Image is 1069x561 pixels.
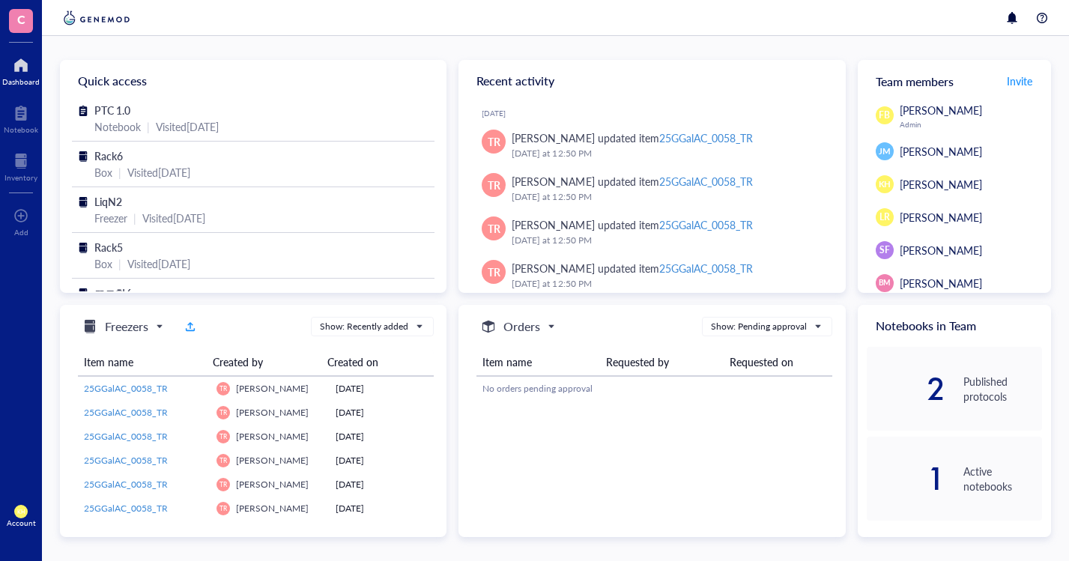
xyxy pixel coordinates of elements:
span: [PERSON_NAME] [900,210,982,225]
div: Notebooks in Team [858,305,1051,347]
span: BM [879,277,891,288]
span: TR [219,457,227,464]
th: Created by [207,348,321,376]
span: 25GGalAC_0058_TR [84,406,168,419]
span: PTC 1.0 [94,103,130,118]
div: [DATE] at 12:50 PM [512,146,821,161]
div: Notebook [94,118,141,135]
span: 25GGalAC_0058_TR [84,454,168,467]
span: [PERSON_NAME] [900,243,982,258]
div: 1 [867,467,945,491]
div: [PERSON_NAME] updated item [512,216,752,233]
span: TR [219,385,227,392]
div: | [118,255,121,272]
div: Visited [DATE] [127,164,190,181]
h5: Freezers [105,318,148,336]
a: 25GGalAC_0058_TR [84,430,205,443]
div: Add [14,228,28,237]
span: JM [879,145,890,158]
img: genemod-logo [60,9,133,27]
button: Invite [1006,69,1033,93]
a: TR[PERSON_NAME] updated item25GGalAC_0058_TR[DATE] at 12:50 PM [470,124,833,167]
a: 25GGalAC_0058_TR [84,478,205,491]
span: KH [879,178,891,191]
span: [PERSON_NAME] [236,502,309,515]
a: TR[PERSON_NAME] updated item25GGalAC_0058_TR[DATE] at 12:50 PM [470,167,833,210]
span: [PERSON_NAME] [900,177,982,192]
div: Published protocols [963,374,1042,404]
div: [PERSON_NAME] updated item [512,260,752,276]
a: Notebook [4,101,38,134]
span: [PERSON_NAME] [236,430,309,443]
div: 25GGalAC_0058_TR [659,174,753,189]
span: TR [488,264,500,280]
th: Requested by [600,348,724,376]
th: Item name [78,348,207,376]
a: 25GGalAC_0058_TR [84,382,205,395]
span: TR [488,133,500,150]
span: TR [219,433,227,440]
span: 25GGalAC_0058_TR [84,502,168,515]
div: Account [7,518,36,527]
a: 25GGalAC_0058_TR [84,502,205,515]
a: 25GGalAC_0058_TR [84,454,205,467]
span: TR [488,177,500,193]
div: Show: Pending approval [711,320,807,333]
div: [DATE] [336,502,428,515]
span: [PERSON_NAME] [900,103,982,118]
div: Active notebooks [963,464,1042,494]
span: C [17,10,25,28]
div: [DATE] [336,454,428,467]
a: Dashboard [2,53,40,86]
th: Item name [476,348,600,376]
a: TR[PERSON_NAME] updated item25GGalAC_0058_TR[DATE] at 12:50 PM [470,254,833,297]
div: Visited [DATE] [127,255,190,272]
div: Box [94,255,112,272]
div: [PERSON_NAME] updated item [512,173,752,189]
div: Notebook [4,125,38,134]
div: Dashboard [2,77,40,86]
h5: Orders [503,318,540,336]
span: SF [879,243,890,257]
a: 25GGalAC_0058_TR [84,406,205,419]
div: | [133,210,136,226]
div: [DATE] [336,406,428,419]
div: Recent activity [458,60,845,102]
span: [PERSON_NAME] [236,454,309,467]
span: LR [879,210,890,224]
div: Visited [DATE] [142,210,205,226]
div: [DATE] [482,109,833,118]
span: [PERSON_NAME] [900,276,982,291]
a: Inventory [4,149,37,182]
div: 25GGalAC_0058_TR [659,217,753,232]
span: 25GGalAC_0058_TR [84,478,168,491]
div: | [147,118,150,135]
div: Admin [900,120,1042,129]
span: Rack5 [94,240,123,255]
div: | [118,164,121,181]
th: Created on [321,348,423,376]
div: [DATE] at 12:50 PM [512,233,821,248]
span: Rack6 [94,148,123,163]
div: Quick access [60,60,446,102]
th: Requested on [724,348,832,376]
div: [DATE] [336,478,428,491]
span: TR [219,505,227,512]
div: 25GGalAC_0058_TR [659,261,753,276]
span: LiqN2 [94,194,122,209]
div: Team members [858,60,1051,102]
span: 25GGalAC_0058_TR [84,382,168,395]
span: 25GGalAC_0058_TR [84,430,168,443]
div: Inventory [4,173,37,182]
span: Invite [1007,73,1032,88]
a: TR[PERSON_NAME] updated item25GGalAC_0058_TR[DATE] at 12:50 PM [470,210,833,254]
div: [DATE] [336,430,428,443]
span: [PERSON_NAME] [236,382,309,395]
div: No orders pending approval [482,382,826,395]
div: 25GGalAC_0058_TR [659,130,753,145]
div: [PERSON_NAME] updated item [512,130,752,146]
span: [PERSON_NAME] [236,406,309,419]
span: FB [879,109,890,122]
span: TR [488,220,500,237]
